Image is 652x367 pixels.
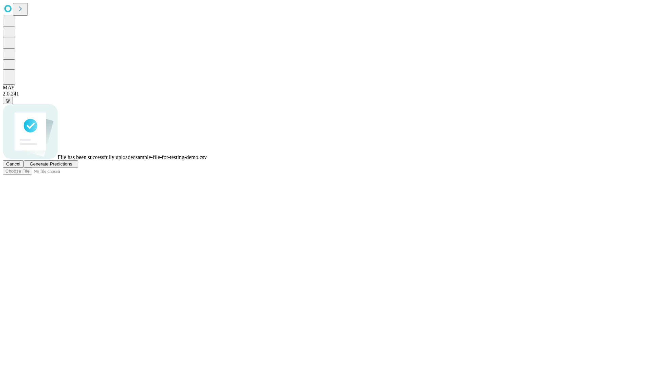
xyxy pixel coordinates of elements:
span: Generate Predictions [30,161,72,167]
span: File has been successfully uploaded [58,154,135,160]
div: 2.0.241 [3,91,649,97]
button: Cancel [3,160,24,168]
span: sample-file-for-testing-demo.csv [135,154,207,160]
button: Generate Predictions [24,160,78,168]
span: @ [5,98,10,103]
span: Cancel [6,161,20,167]
button: @ [3,97,13,104]
div: MAY [3,85,649,91]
